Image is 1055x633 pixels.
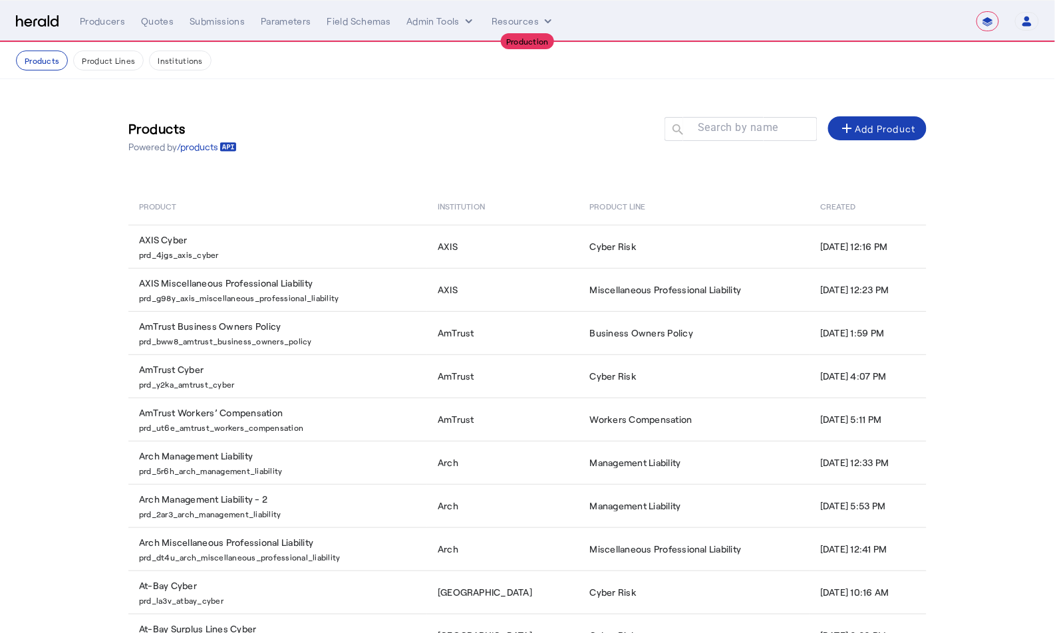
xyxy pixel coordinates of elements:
[128,484,427,527] td: Arch Management Liability - 2
[810,311,927,354] td: [DATE] 1:59 PM
[128,354,427,398] td: AmTrust Cyber
[810,354,927,398] td: [DATE] 4:07 PM
[810,188,927,225] th: Created
[579,527,810,570] td: Miscellaneous Professional Liability
[810,484,927,527] td: [DATE] 5:53 PM
[839,120,855,136] mat-icon: add
[139,376,422,390] p: prd_y2ka_amtrust_cyber
[579,441,810,484] td: Management Liability
[141,15,174,28] div: Quotes
[406,15,476,28] button: internal dropdown menu
[73,51,144,70] button: Product Lines
[427,311,579,354] td: AmTrust
[16,15,59,28] img: Herald Logo
[810,398,927,441] td: [DATE] 5:11 PM
[128,225,427,268] td: AXIS Cyber
[492,15,555,28] button: Resources dropdown menu
[579,311,810,354] td: Business Owners Policy
[16,51,68,70] button: Products
[261,15,311,28] div: Parameters
[128,119,237,138] h3: Products
[427,268,579,311] td: AXIS
[427,398,579,441] td: AmTrust
[810,225,927,268] td: [DATE] 12:16 PM
[427,570,579,614] td: [GEOGRAPHIC_DATA]
[579,268,810,311] td: Miscellaneous Professional Liability
[579,188,810,225] th: Product Line
[698,122,778,134] mat-label: Search by name
[139,247,422,260] p: prd_4jgs_axis_cyber
[128,311,427,354] td: AmTrust Business Owners Policy
[139,420,422,433] p: prd_ut6e_amtrust_workers_compensation
[427,484,579,527] td: Arch
[139,592,422,606] p: prd_la3v_atbay_cyber
[427,188,579,225] th: Institution
[579,225,810,268] td: Cyber Risk
[427,354,579,398] td: AmTrust
[579,570,810,614] td: Cyber Risk
[128,441,427,484] td: Arch Management Liability
[190,15,245,28] div: Submissions
[579,484,810,527] td: Management Liability
[128,398,427,441] td: AmTrust Workers’ Compensation
[139,506,422,519] p: prd_2ar3_arch_management_liability
[139,549,422,563] p: prd_dt4u_arch_miscellaneous_professional_liability
[427,441,579,484] td: Arch
[810,441,927,484] td: [DATE] 12:33 PM
[839,120,916,136] div: Add Product
[128,527,427,570] td: Arch Miscellaneous Professional Liability
[128,570,427,614] td: At-Bay Cyber
[177,140,237,154] a: /products
[501,33,554,49] div: Production
[427,225,579,268] td: AXIS
[139,290,422,303] p: prd_g98y_axis_miscellaneous_professional_liability
[128,268,427,311] td: AXIS Miscellaneous Professional Liability
[128,140,237,154] p: Powered by
[149,51,212,70] button: Institutions
[139,463,422,476] p: prd_5r6h_arch_management_liability
[810,570,927,614] td: [DATE] 10:16 AM
[80,15,125,28] div: Producers
[579,398,810,441] td: Workers Compensation
[427,527,579,570] td: Arch
[810,268,927,311] td: [DATE] 12:23 PM
[810,527,927,570] td: [DATE] 12:41 PM
[579,354,810,398] td: Cyber Risk
[128,188,427,225] th: Product
[139,333,422,346] p: prd_bww8_amtrust_business_owners_policy
[828,116,927,140] button: Add Product
[665,122,687,139] mat-icon: search
[327,15,391,28] div: Field Schemas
